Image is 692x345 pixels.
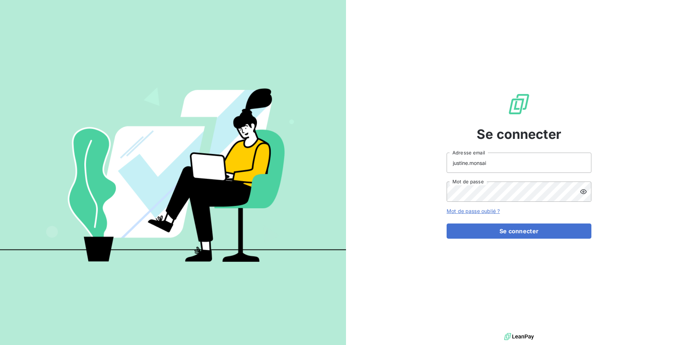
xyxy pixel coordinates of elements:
[447,223,591,239] button: Se connecter
[477,124,561,144] span: Se connecter
[447,153,591,173] input: placeholder
[447,208,500,214] a: Mot de passe oublié ?
[504,331,534,342] img: logo
[507,93,531,116] img: Logo LeanPay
